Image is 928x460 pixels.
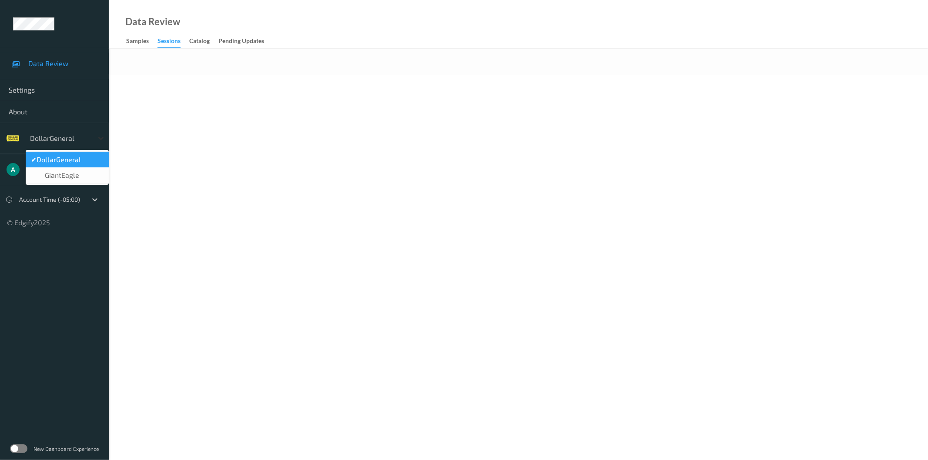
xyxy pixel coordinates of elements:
[157,37,181,48] div: Sessions
[126,35,157,47] a: Samples
[126,37,149,47] div: Samples
[157,35,189,48] a: Sessions
[189,35,218,47] a: Catalog
[125,17,180,26] div: Data Review
[218,35,273,47] a: Pending Updates
[218,37,264,47] div: Pending Updates
[189,37,210,47] div: Catalog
